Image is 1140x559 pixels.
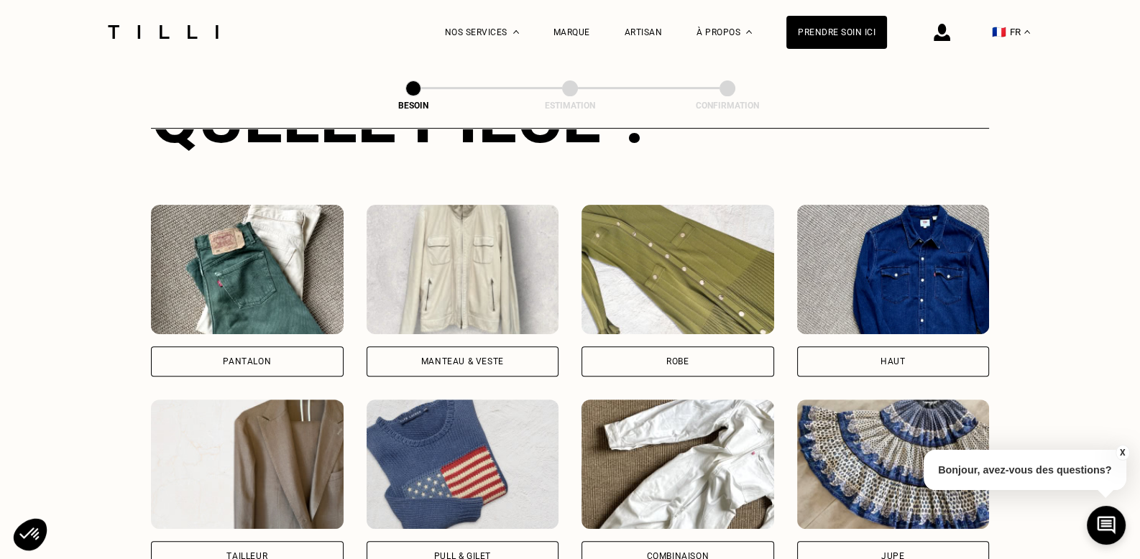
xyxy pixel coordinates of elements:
a: Prendre soin ici [786,16,887,49]
img: Tilli retouche votre Robe [582,205,774,334]
img: Tilli retouche votre Tailleur [151,399,344,529]
a: Marque [553,27,590,37]
div: Estimation [498,101,642,111]
div: Confirmation [656,101,799,111]
img: Tilli retouche votre Jupe [797,399,990,529]
button: X [1115,445,1129,461]
img: menu déroulant [1024,30,1030,34]
img: Tilli retouche votre Pull & gilet [367,399,559,529]
div: Pantalon [223,357,271,366]
img: Tilli retouche votre Manteau & Veste [367,205,559,334]
div: Haut [881,357,905,366]
a: Artisan [625,27,663,37]
img: Menu déroulant [513,30,519,34]
img: icône connexion [934,24,950,41]
div: Robe [666,357,689,366]
img: Logo du service de couturière Tilli [103,25,224,39]
div: Manteau & Veste [421,357,504,366]
img: Menu déroulant à propos [746,30,752,34]
img: Tilli retouche votre Pantalon [151,205,344,334]
img: Tilli retouche votre Combinaison [582,399,774,529]
span: 🇫🇷 [992,25,1006,39]
p: Bonjour, avez-vous des questions? [924,450,1126,490]
div: Besoin [341,101,485,111]
img: Tilli retouche votre Haut [797,205,990,334]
